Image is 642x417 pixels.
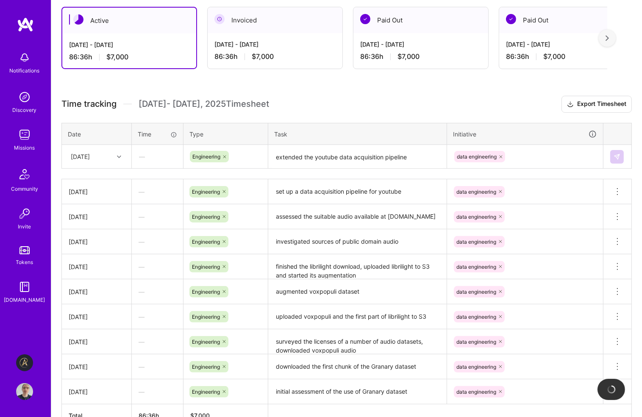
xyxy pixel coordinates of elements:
[360,40,481,49] div: [DATE] - [DATE]
[69,212,125,221] div: [DATE]
[16,354,33,371] img: Aldea: Transforming Behavior Change Through AI-Driven Coaching
[117,155,121,159] i: icon Chevron
[61,99,117,109] span: Time tracking
[132,381,183,403] div: —
[16,205,33,222] img: Invite
[69,237,125,246] div: [DATE]
[456,364,496,370] span: data engineering
[132,281,183,303] div: —
[14,164,35,184] img: Community
[397,52,420,61] span: $7,000
[192,339,220,345] span: Engineering
[269,146,446,168] textarea: extended the youtube data acquisition pipeline
[62,123,132,145] th: Date
[192,214,220,220] span: Engineering
[506,40,627,49] div: [DATE] - [DATE]
[506,14,516,24] img: Paid Out
[4,295,45,304] div: [DOMAIN_NAME]
[192,289,220,295] span: Engineering
[192,264,220,270] span: Engineering
[214,14,225,24] img: Invoiced
[69,40,189,49] div: [DATE] - [DATE]
[69,187,125,196] div: [DATE]
[269,355,446,378] textarea: downloaded the first chunk of the Granary dataset
[71,152,90,161] div: [DATE]
[132,256,183,278] div: —
[17,17,34,32] img: logo
[192,389,220,395] span: Engineering
[614,153,620,160] img: Submit
[10,66,40,75] div: Notifications
[606,35,609,41] img: right
[192,239,220,245] span: Engineering
[69,262,125,271] div: [DATE]
[132,331,183,353] div: —
[456,289,496,295] span: data engineering
[567,100,574,109] i: icon Download
[19,246,30,254] img: tokens
[69,362,125,371] div: [DATE]
[268,123,447,145] th: Task
[360,14,370,24] img: Paid Out
[11,184,38,193] div: Community
[69,387,125,396] div: [DATE]
[192,153,220,160] span: Engineering
[214,40,336,49] div: [DATE] - [DATE]
[269,255,446,278] textarea: finished the librilight download, uploaded librilight to S3 and started its augmentation
[457,153,497,160] span: data engineering
[506,52,627,61] div: 86:36 h
[214,52,336,61] div: 86:36 h
[139,99,269,109] span: [DATE] - [DATE] , 2025 Timesheet
[13,106,37,114] div: Discovery
[16,49,33,66] img: bell
[456,264,496,270] span: data engineering
[192,189,220,195] span: Engineering
[69,287,125,296] div: [DATE]
[607,385,616,394] img: loading
[16,383,33,400] img: User Avatar
[353,7,488,33] div: Paid Out
[138,130,177,139] div: Time
[14,354,35,371] a: Aldea: Transforming Behavior Change Through AI-Driven Coaching
[269,230,446,253] textarea: investigated sources of public domain audio
[73,14,83,25] img: Active
[14,383,35,400] a: User Avatar
[456,239,496,245] span: data engineering
[18,222,31,231] div: Invite
[453,129,597,139] div: Initiative
[499,7,634,33] div: Paid Out
[543,52,565,61] span: $7,000
[62,8,196,33] div: Active
[69,53,189,61] div: 86:36 h
[132,206,183,228] div: —
[269,205,446,228] textarea: assessed the suitable audio available at [DOMAIN_NAME]
[16,126,33,143] img: teamwork
[269,380,446,403] textarea: initial assessment of the use of Granary dataset
[16,258,33,267] div: Tokens
[106,53,128,61] span: $7,000
[69,337,125,346] div: [DATE]
[14,143,35,152] div: Missions
[610,150,625,164] div: null
[252,52,274,61] span: $7,000
[192,314,220,320] span: Engineering
[208,7,342,33] div: Invoiced
[360,52,481,61] div: 86:36 h
[132,306,183,328] div: —
[69,312,125,321] div: [DATE]
[132,145,183,168] div: —
[269,305,446,328] textarea: uploaded voxpopuli and the first part of librilight to S3
[561,96,632,113] button: Export Timesheet
[132,231,183,253] div: —
[16,89,33,106] img: discovery
[456,389,496,395] span: data engineering
[132,356,183,378] div: —
[192,364,220,370] span: Engineering
[16,278,33,295] img: guide book
[183,123,268,145] th: Type
[132,181,183,203] div: —
[269,180,446,203] textarea: set up a data acquisition pipeline for youtube
[269,280,446,303] textarea: augmented voxpopuli dataset
[456,189,496,195] span: data engineering
[456,339,496,345] span: data engineering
